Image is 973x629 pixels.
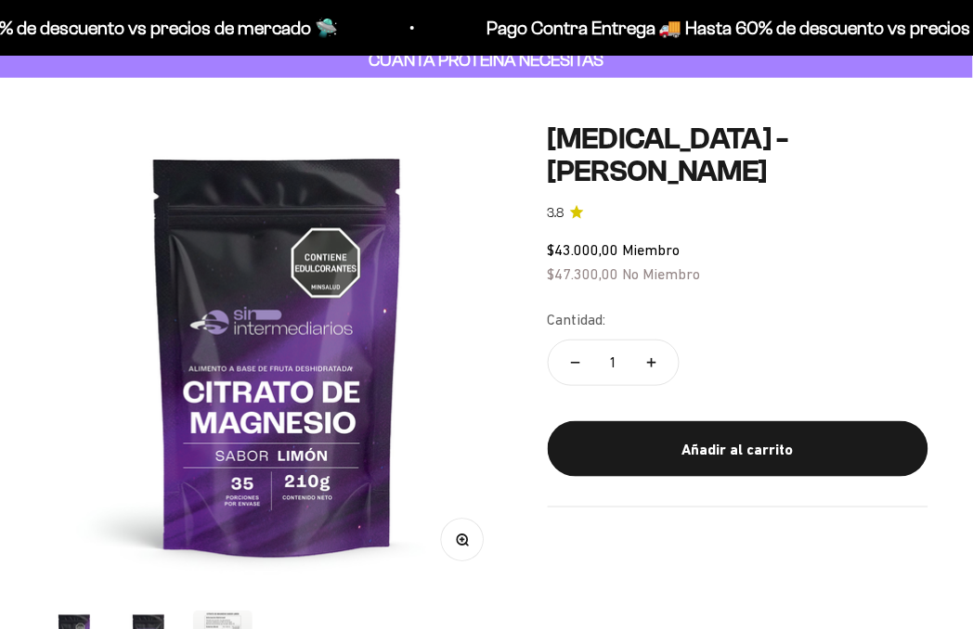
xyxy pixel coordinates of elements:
div: Añadir al carrito [585,438,891,462]
span: No Miembro [623,265,701,282]
span: $47.300,00 [548,265,619,282]
strong: CUANTA PROTEÍNA NECESITAS [370,50,604,70]
img: Citrato de Magnesio - Sabor Limón [45,122,511,588]
button: Reducir cantidad [549,340,603,385]
a: 3.83.8 de 5.0 estrellas [548,203,928,224]
button: Aumentar cantidad [625,340,679,385]
span: Miembro [623,241,681,258]
span: 3.8 [548,203,564,224]
h1: [MEDICAL_DATA] - [PERSON_NAME] [548,122,928,187]
label: Cantidad: [548,308,606,332]
span: $43.000,00 [548,241,619,258]
button: Añadir al carrito [548,421,928,477]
